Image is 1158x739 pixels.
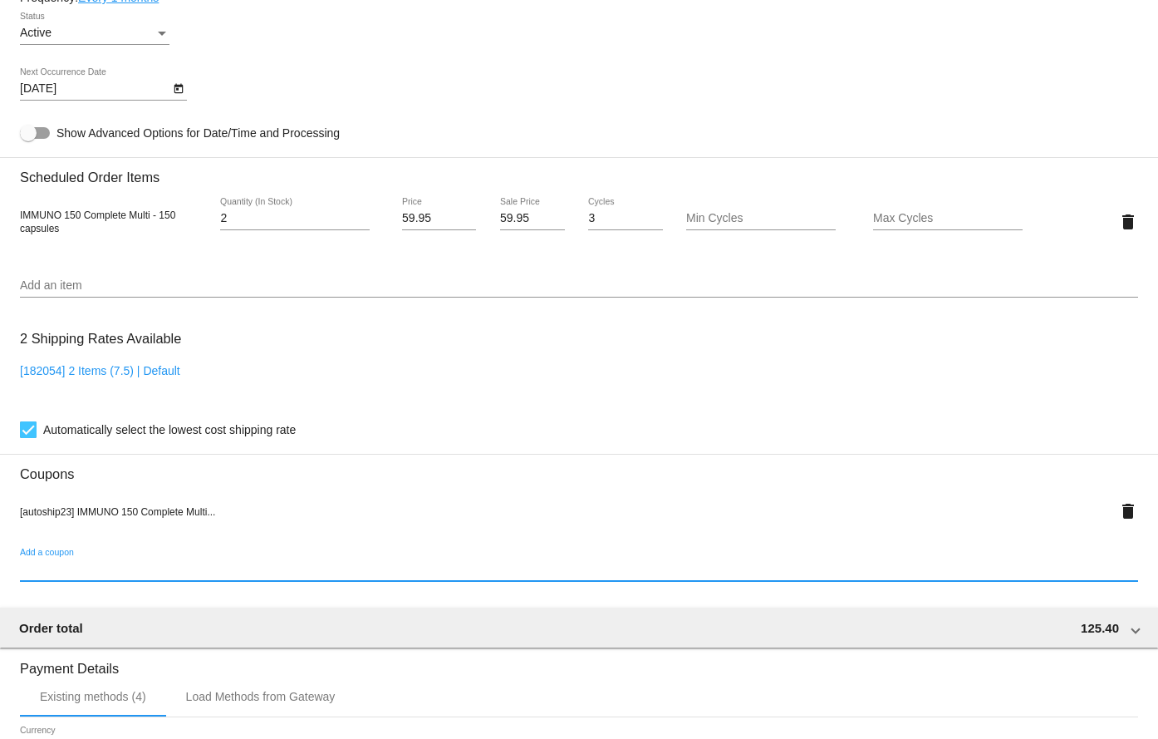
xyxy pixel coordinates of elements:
input: Add an item [20,279,1138,293]
a: [182054] 2 Items (7.5) | Default [20,364,180,377]
input: Add a coupon [20,563,1138,576]
input: Next Occurrence Date [20,82,169,96]
span: 125.40 [1081,621,1119,635]
h3: Scheduled Order Items [20,157,1138,185]
span: IMMUNO 150 Complete Multi - 150 capsules [20,209,175,234]
div: Existing methods (4) [40,690,146,703]
h3: 2 Shipping Rates Available [20,321,181,357]
span: Active [20,26,52,39]
mat-icon: delete [1118,212,1138,232]
input: Cycles [588,212,662,225]
input: Max Cycles [873,212,1023,225]
h3: Payment Details [20,648,1138,677]
mat-select: Status [20,27,169,40]
button: Open calendar [169,79,187,96]
input: Sale Price [500,212,565,225]
span: Automatically select the lowest cost shipping rate [43,420,296,440]
input: Price [402,212,476,225]
h3: Coupons [20,454,1138,482]
input: Quantity (In Stock) [220,212,370,225]
input: Min Cycles [686,212,836,225]
div: Load Methods from Gateway [186,690,336,703]
span: [autoship23] IMMUNO 150 Complete Multi... [20,506,215,518]
span: Order total [19,621,83,635]
mat-icon: delete [1118,501,1138,521]
span: Show Advanced Options for Date/Time and Processing [56,125,340,141]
